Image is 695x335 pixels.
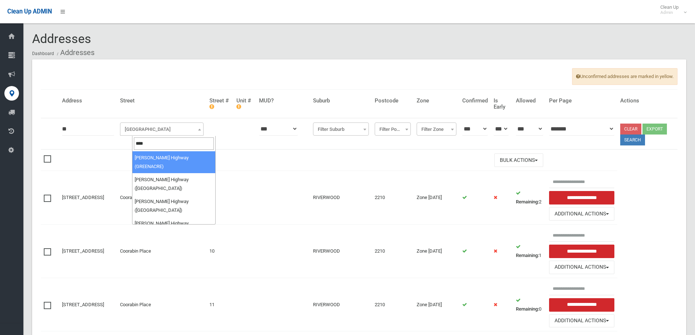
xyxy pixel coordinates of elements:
[620,124,641,135] a: Clear
[55,46,94,59] li: Addresses
[417,122,456,136] span: Filter Zone
[516,253,539,258] strong: Remaining:
[549,314,615,328] button: Additional Actions
[375,98,411,104] h4: Postcode
[516,98,543,104] h4: Allowed
[62,302,104,307] a: [STREET_ADDRESS]
[516,306,539,312] strong: Remaining:
[120,98,204,104] h4: Street
[642,124,667,135] button: Export
[62,195,104,200] a: [STREET_ADDRESS]
[414,171,459,225] td: Zone [DATE]
[310,225,372,278] td: RIVERWOOD
[259,98,308,104] h4: MUD?
[372,171,414,225] td: 2210
[313,122,369,136] span: Filter Suburb
[315,124,367,135] span: Filter Suburb
[414,225,459,278] td: Zone [DATE]
[132,173,215,195] li: [PERSON_NAME] Highway ([GEOGRAPHIC_DATA])
[372,278,414,331] td: 2210
[120,122,204,136] span: Filter Street
[206,278,233,331] td: 11
[549,261,615,274] button: Additional Actions
[549,207,615,221] button: Additional Actions
[516,199,539,204] strong: Remaining:
[462,98,488,104] h4: Confirmed
[513,171,546,225] td: 2
[32,31,91,46] span: Addresses
[494,153,543,167] button: Bulk Actions
[310,278,372,331] td: RIVERWOOD
[414,278,459,331] td: Zone [DATE]
[375,122,411,136] span: Filter Postcode
[657,4,686,15] span: Clean Up
[122,124,202,135] span: Filter Street
[313,98,369,104] h4: Suburb
[117,278,206,331] td: Coorabin Place
[117,171,206,225] td: Coorabin Place
[62,98,114,104] h4: Address
[206,171,233,225] td: 1
[418,124,455,135] span: Filter Zone
[660,10,679,15] small: Admin
[7,8,52,15] span: Clean Up ADMIN
[132,151,215,173] li: [PERSON_NAME] Highway (GREENACRE)
[62,248,104,254] a: [STREET_ADDRESS]
[549,98,615,104] h4: Per Page
[620,135,645,145] button: Search
[417,98,456,104] h4: Zone
[117,225,206,278] td: Coorabin Place
[572,68,677,85] span: Unconfirmed addresses are marked in yellow.
[132,195,215,217] li: [PERSON_NAME] Highway ([GEOGRAPHIC_DATA])
[513,225,546,278] td: 1
[236,98,253,110] h4: Unit #
[32,51,54,56] a: Dashboard
[132,217,215,239] li: [PERSON_NAME] Highway ([GEOGRAPHIC_DATA])
[620,98,675,104] h4: Actions
[372,225,414,278] td: 2210
[513,278,546,331] td: 0
[206,225,233,278] td: 10
[494,98,510,110] h4: Is Early
[310,171,372,225] td: RIVERWOOD
[209,98,231,110] h4: Street #
[377,124,409,135] span: Filter Postcode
